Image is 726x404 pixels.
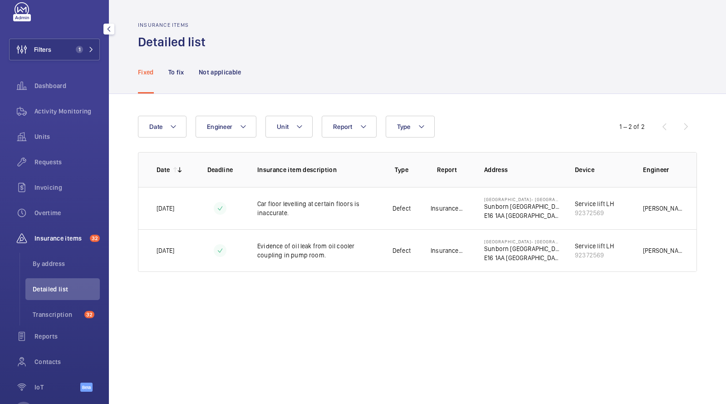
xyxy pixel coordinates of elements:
button: Unit [265,116,313,138]
p: Defect [392,204,411,213]
p: [DATE] [157,204,174,213]
p: [PERSON_NAME] [643,204,683,213]
p: [GEOGRAPHIC_DATA]- [GEOGRAPHIC_DATA] [484,239,560,244]
span: Units [34,132,100,141]
span: Detailed list [33,285,100,294]
span: Engineer [207,123,232,130]
p: Device [575,165,628,174]
span: Transcription [33,310,81,319]
p: Insurance item description [257,165,379,174]
h2: Insurance items [138,22,211,28]
span: Invoicing [34,183,100,192]
span: Date [149,123,162,130]
button: Date [138,116,186,138]
span: 1 [76,46,83,53]
p: Engineer [643,165,683,174]
p: Report [431,165,463,174]
p: Not applicable [199,68,241,77]
p: Date [157,165,170,174]
p: E16 1AA [GEOGRAPHIC_DATA] [484,253,560,262]
span: Requests [34,158,100,167]
button: Type [386,116,435,138]
button: Engineer [196,116,256,138]
span: Insurance items [34,234,86,243]
span: Type [397,123,411,130]
span: Contacts [34,357,100,366]
span: 32 [84,311,94,318]
div: 1 – 2 of 2 [619,122,645,131]
span: 32 [90,235,100,242]
span: Reports [34,332,100,341]
p: [DATE] [157,246,174,255]
p: [PERSON_NAME] [643,246,683,255]
span: Activity Monitoring [34,107,100,116]
p: [GEOGRAPHIC_DATA]- [GEOGRAPHIC_DATA] [484,197,560,202]
p: E16 1AA [GEOGRAPHIC_DATA] [484,211,560,220]
span: Overtime [34,208,100,217]
p: Sunborn [GEOGRAPHIC_DATA] [484,244,560,253]
p: Deadline [204,165,236,174]
p: Fixed [138,68,154,77]
p: Address [484,165,560,174]
p: Insurance Co. [431,246,463,255]
div: Service lift LH [575,199,614,208]
button: Report [322,116,377,138]
h1: Detailed list [138,34,211,50]
p: Insurance Co. [431,204,463,213]
p: Car floor levelling at certain floors is inaccurate. [257,199,379,217]
span: By address [33,259,100,268]
button: Filters1 [9,39,100,60]
p: To fix [168,68,184,77]
span: Filters [34,45,51,54]
div: Service lift LH [575,241,614,251]
span: Unit [277,123,289,130]
span: Beta [80,383,93,392]
div: 92372569 [575,208,614,217]
div: 92372569 [575,251,614,260]
p: Defect [392,246,411,255]
p: Sunborn [GEOGRAPHIC_DATA] [484,202,560,211]
span: Dashboard [34,81,100,90]
p: Type [385,165,418,174]
span: Report [333,123,353,130]
p: Evidence of oil leak from oil cooler coupling in pump room. [257,241,379,260]
span: IoT [34,383,80,392]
